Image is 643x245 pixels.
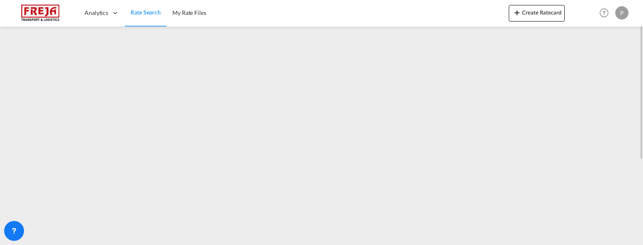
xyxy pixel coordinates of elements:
[597,6,615,21] div: Help
[615,6,628,19] div: P
[597,6,611,20] span: Help
[85,9,108,17] span: Analytics
[172,9,206,16] span: My Rate Files
[512,7,522,17] md-icon: icon-plus 400-fg
[12,4,68,22] img: 586607c025bf11f083711d99603023e7.png
[509,5,565,22] button: icon-plus 400-fgCreate Ratecard
[131,9,161,16] span: Rate Search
